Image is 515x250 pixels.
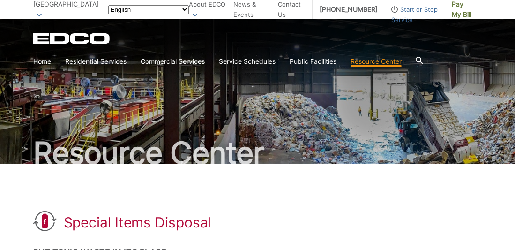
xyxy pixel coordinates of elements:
[351,56,402,67] a: Resource Center
[141,56,205,67] a: Commercial Services
[65,56,127,67] a: Residential Services
[219,56,276,67] a: Service Schedules
[33,138,482,168] h2: Resource Center
[33,56,51,67] a: Home
[33,33,111,44] a: EDCD logo. Return to the homepage.
[64,214,211,231] h1: Special Items Disposal
[290,56,336,67] a: Public Facilities
[108,5,189,14] select: Select a language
